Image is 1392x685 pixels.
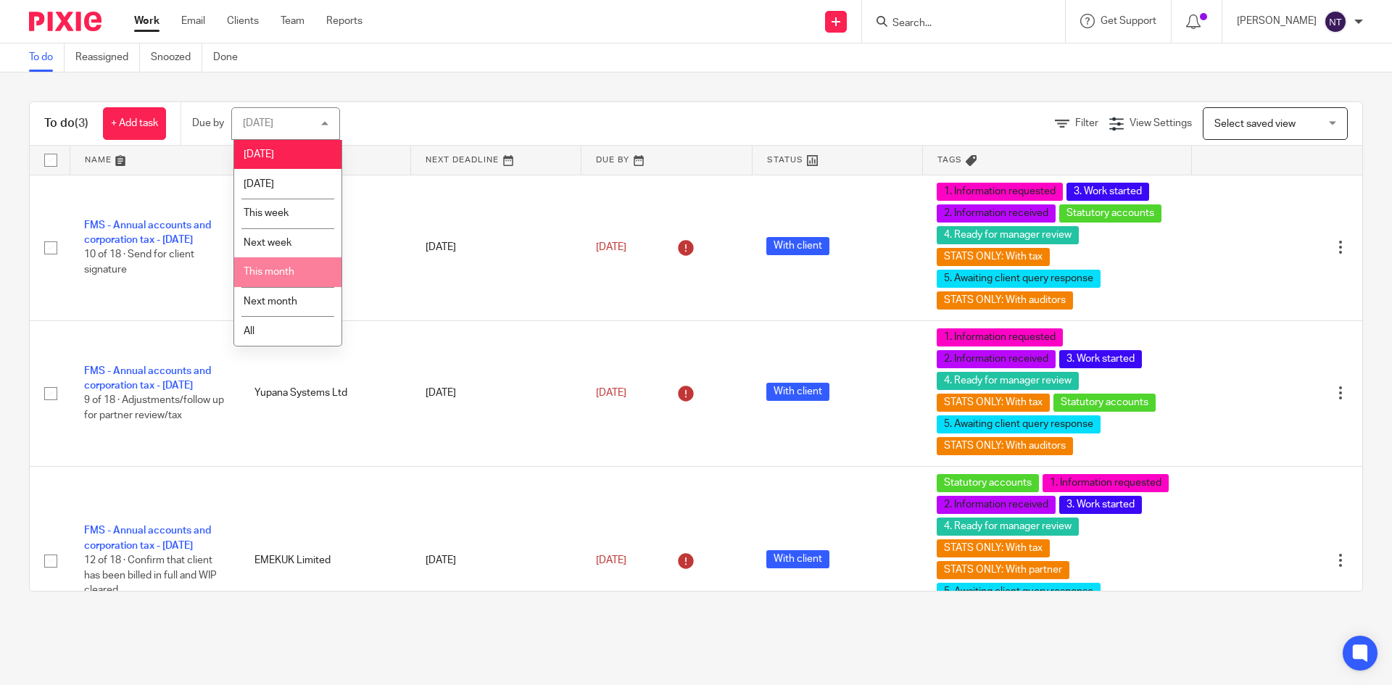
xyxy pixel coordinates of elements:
[937,583,1101,601] span: 5. Awaiting client query response
[937,437,1073,455] span: STATS ONLY: With auditors
[766,550,829,568] span: With client
[766,383,829,401] span: With client
[937,248,1050,266] span: STATS ONLY: With tax
[244,208,289,218] span: This week
[937,415,1101,433] span: 5. Awaiting client query response
[937,183,1063,201] span: 1. Information requested
[411,175,581,320] td: [DATE]
[84,396,224,421] span: 9 of 18 · Adjustments/follow up for partner review/tax
[1059,204,1161,223] span: Statutory accounts
[84,526,211,550] a: FMS - Annual accounts and corporation tax - [DATE]
[937,518,1079,536] span: 4. Ready for manager review
[29,43,65,72] a: To do
[1214,119,1296,129] span: Select saved view
[937,474,1039,492] span: Statutory accounts
[29,12,101,31] img: Pixie
[244,267,294,277] span: This month
[244,238,291,248] span: Next week
[1066,183,1149,201] span: 3. Work started
[937,270,1101,288] span: 5. Awaiting client query response
[244,149,274,159] span: [DATE]
[937,156,962,164] span: Tags
[84,250,194,275] span: 10 of 18 · Send for client signature
[244,296,297,307] span: Next month
[1101,16,1156,26] span: Get Support
[75,43,140,72] a: Reassigned
[937,204,1056,223] span: 2. Information received
[213,43,249,72] a: Done
[151,43,202,72] a: Snoozed
[240,320,410,466] td: Yupana Systems Ltd
[937,350,1056,368] span: 2. Information received
[103,107,166,140] a: + Add task
[243,118,273,128] div: [DATE]
[1059,496,1142,514] span: 3. Work started
[1237,14,1317,28] p: [PERSON_NAME]
[44,116,88,131] h1: To do
[937,328,1063,346] span: 1. Information requested
[240,466,410,655] td: EMEKUK Limited
[84,366,211,391] a: FMS - Annual accounts and corporation tax - [DATE]
[192,116,224,130] p: Due by
[75,117,88,129] span: (3)
[411,320,581,466] td: [DATE]
[937,496,1056,514] span: 2. Information received
[84,555,217,595] span: 12 of 18 · Confirm that client has been billed in full and WIP cleared
[891,17,1022,30] input: Search
[937,372,1079,390] span: 4. Ready for manager review
[227,14,259,28] a: Clients
[1053,394,1156,412] span: Statutory accounts
[596,242,626,252] span: [DATE]
[937,539,1050,557] span: STATS ONLY: With tax
[181,14,205,28] a: Email
[1043,474,1169,492] span: 1. Information requested
[281,14,304,28] a: Team
[937,226,1079,244] span: 4. Ready for manager review
[326,14,362,28] a: Reports
[1075,118,1098,128] span: Filter
[766,237,829,255] span: With client
[244,179,274,189] span: [DATE]
[937,291,1073,310] span: STATS ONLY: With auditors
[1059,350,1142,368] span: 3. Work started
[1130,118,1192,128] span: View Settings
[134,14,159,28] a: Work
[244,326,254,336] span: All
[937,561,1069,579] span: STATS ONLY: With partner
[596,388,626,398] span: [DATE]
[596,555,626,565] span: [DATE]
[1324,10,1347,33] img: svg%3E
[411,466,581,655] td: [DATE]
[84,220,211,245] a: FMS - Annual accounts and corporation tax - [DATE]
[937,394,1050,412] span: STATS ONLY: With tax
